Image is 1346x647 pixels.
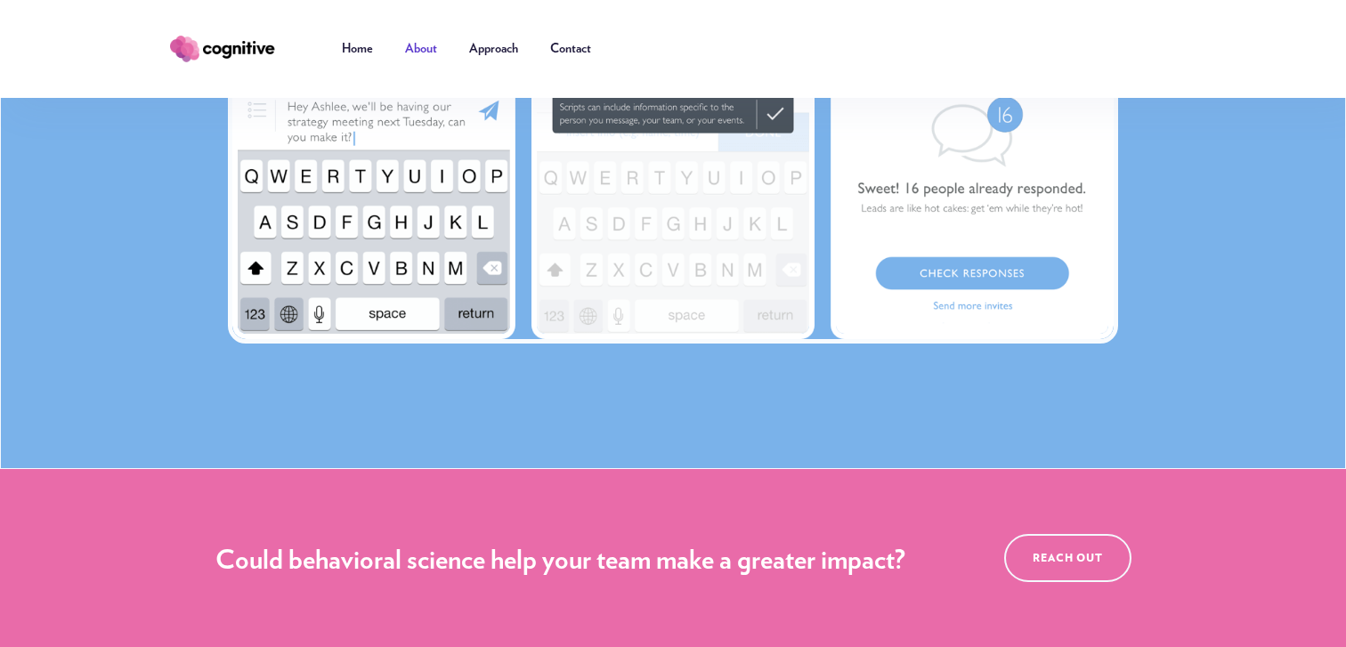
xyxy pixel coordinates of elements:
[1004,534,1131,582] a: REACH OUT
[326,22,389,76] a: Home
[215,547,905,574] h1: Could behavioral science help your team make a greater impact?
[389,22,453,76] a: About
[166,32,304,66] a: home
[534,22,607,76] a: Contact
[453,22,534,76] a: Approach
